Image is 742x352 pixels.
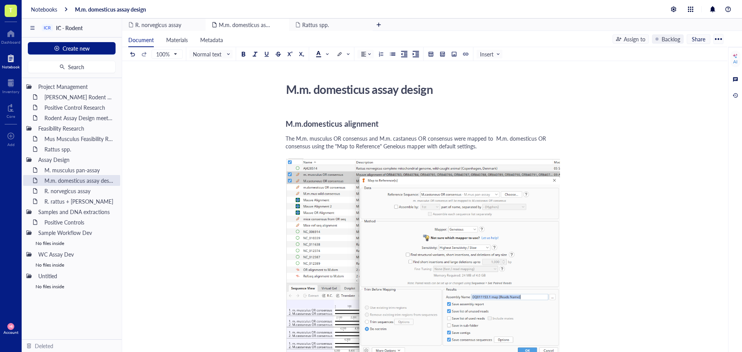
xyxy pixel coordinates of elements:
[28,61,116,73] button: Search
[35,249,117,260] div: WC Assay Dev
[35,154,117,165] div: Assay Design
[200,36,223,44] span: Metadata
[9,5,13,15] span: T
[41,112,117,123] div: Rodent Assay Design meeting_[DATE]
[75,6,146,13] a: M.m. domesticus assay design
[480,51,500,58] span: Insert
[733,59,737,65] div: AI
[7,142,15,147] div: Add
[2,52,20,69] a: Notebook
[28,42,116,54] button: Create new
[41,102,117,113] div: Positive Control Research
[68,64,84,70] span: Search
[41,175,117,186] div: M.m. domesticus assay design
[35,123,117,134] div: Feasibility Research
[7,102,15,119] a: Core
[1,27,20,44] a: Dashboard
[44,25,51,31] div: ICR
[156,51,177,58] span: 100%
[35,270,117,281] div: Untitled
[35,206,117,217] div: Samples and DNA extractions
[2,89,19,94] div: Inventory
[286,118,378,129] span: M.m.domesticus alignment
[23,260,120,270] div: No files inside
[692,36,705,43] span: Share
[193,51,231,58] span: Normal text
[2,77,19,94] a: Inventory
[41,217,117,228] div: Positive Controls
[128,36,154,44] span: Document
[687,34,710,44] button: Share
[35,227,117,238] div: Sample Workflow Dev
[9,325,12,328] span: MB
[31,6,57,13] a: Notebooks
[23,238,120,249] div: No files inside
[35,81,117,92] div: Project Management
[41,185,117,196] div: R. norvegicus assay
[662,35,680,43] div: Backlog
[63,45,90,51] span: Create new
[56,24,83,32] span: IC - Rodent
[286,134,548,150] span: The M.m. musculus OR consensus and M.m. castaneus OR consensus were mapped to M.m. domesticus OR ...
[23,281,120,292] div: No files inside
[41,196,117,207] div: R. rattus + [PERSON_NAME]
[41,92,117,102] div: [PERSON_NAME] Rodent Test Full Proposal
[41,144,117,155] div: Rattus spp.
[7,114,15,119] div: Core
[35,342,53,350] div: Deleted
[2,65,20,69] div: Notebook
[1,40,20,44] div: Dashboard
[166,36,188,44] span: Materials
[624,35,645,43] div: Assign to
[3,330,19,335] div: Account
[41,165,117,175] div: M. musculus pan-assay
[283,80,558,99] div: M.m. domesticus assay design
[41,133,117,144] div: Mus Musculus Feasibility Research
